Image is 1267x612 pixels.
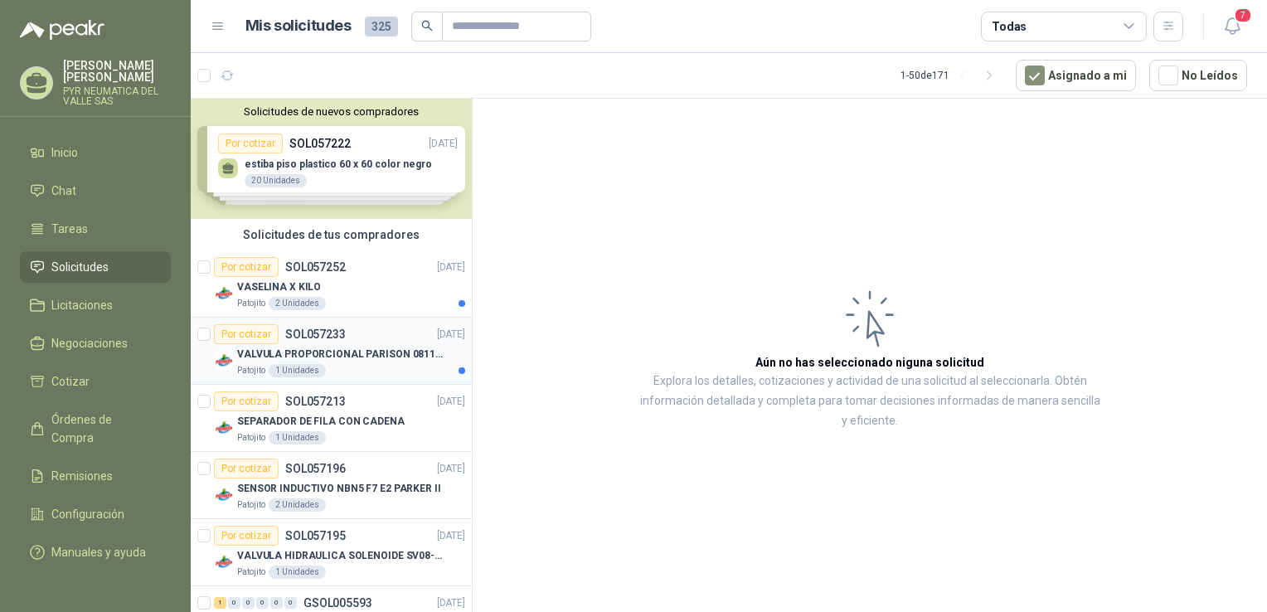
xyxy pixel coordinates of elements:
p: VALVULA HIDRAULICA SOLENOIDE SV08-20 [237,548,444,564]
div: Por cotizar [214,257,279,277]
div: 1 Unidades [269,566,326,579]
span: 325 [365,17,398,36]
div: Solicitudes de tus compradores [191,219,472,250]
a: Por cotizarSOL057196[DATE] Company LogoSENSOR INDUCTIVO NBN5 F7 E2 PARKER IIPatojito2 Unidades [191,452,472,519]
a: Configuración [20,498,171,530]
p: SOL057213 [285,396,346,407]
p: Explora los detalles, cotizaciones y actividad de una solicitud al seleccionarla. Obtén informaci... [638,372,1101,431]
a: Por cotizarSOL057213[DATE] Company LogoSEPARADOR DE FILA CON CADENAPatojito1 Unidades [191,385,472,452]
div: Por cotizar [214,391,279,411]
div: 1 Unidades [269,431,326,444]
span: Licitaciones [51,296,113,314]
p: Patojito [237,566,265,579]
button: Solicitudes de nuevos compradores [197,105,465,118]
p: [DATE] [437,260,465,275]
span: Solicitudes [51,258,109,276]
img: Company Logo [214,418,234,438]
div: Solicitudes de nuevos compradoresPor cotizarSOL057222[DATE] estiba piso plastico 60 x 60 color ne... [191,99,472,219]
a: Por cotizarSOL057252[DATE] Company LogoVASELINA X KILOPatojito2 Unidades [191,250,472,318]
button: 7 [1217,12,1247,41]
p: [PERSON_NAME] [PERSON_NAME] [63,60,171,83]
h1: Mis solicitudes [245,14,352,38]
p: SOL057196 [285,463,346,474]
p: VASELINA X KILO [237,279,321,295]
div: Por cotizar [214,459,279,478]
div: Por cotizar [214,324,279,344]
div: Todas [992,17,1027,36]
p: [DATE] [437,528,465,544]
button: No Leídos [1149,60,1247,91]
span: Inicio [51,143,78,162]
div: 1 Unidades [269,364,326,377]
p: VALVULA PROPORCIONAL PARISON 0811404612 / 4WRPEH6C4 REXROTH [237,347,444,362]
p: [DATE] [437,461,465,477]
img: Company Logo [214,284,234,304]
a: Negociaciones [20,328,171,359]
a: Cotizar [20,366,171,397]
div: 0 [284,597,297,609]
div: 0 [256,597,269,609]
div: 1 - 50 de 171 [900,62,1002,89]
span: Órdenes de Compra [51,410,155,447]
div: 1 [214,597,226,609]
span: Cotizar [51,372,90,391]
p: [DATE] [437,327,465,342]
p: GSOL005593 [303,597,372,609]
p: SOL057233 [285,328,346,340]
a: Por cotizarSOL057233[DATE] Company LogoVALVULA PROPORCIONAL PARISON 0811404612 / 4WRPEH6C4 REXROT... [191,318,472,385]
a: Inicio [20,137,171,168]
a: Órdenes de Compra [20,404,171,454]
p: PYR NEUMATICA DEL VALLE SAS [63,86,171,106]
a: Chat [20,175,171,206]
span: Negociaciones [51,334,128,352]
a: Licitaciones [20,289,171,321]
p: Patojito [237,364,265,377]
span: Manuales y ayuda [51,543,146,561]
span: search [421,20,433,32]
p: [DATE] [437,595,465,611]
p: Patojito [237,431,265,444]
img: Company Logo [214,485,234,505]
a: Manuales y ayuda [20,537,171,568]
div: Por cotizar [214,526,279,546]
div: 0 [228,597,240,609]
p: Patojito [237,297,265,310]
a: Remisiones [20,460,171,492]
p: SEPARADOR DE FILA CON CADENA [237,414,405,430]
img: Company Logo [214,552,234,572]
p: SOL057252 [285,261,346,273]
img: Company Logo [214,351,234,371]
span: Remisiones [51,467,113,485]
img: Logo peakr [20,20,104,40]
button: Asignado a mi [1016,60,1136,91]
span: Tareas [51,220,88,238]
a: Tareas [20,213,171,245]
p: SENSOR INDUCTIVO NBN5 F7 E2 PARKER II [237,481,441,497]
h3: Aún no has seleccionado niguna solicitud [755,353,984,372]
span: Configuración [51,505,124,523]
a: Por cotizarSOL057195[DATE] Company LogoVALVULA HIDRAULICA SOLENOIDE SV08-20Patojito1 Unidades [191,519,472,586]
div: 0 [270,597,283,609]
p: Patojito [237,498,265,512]
p: SOL057195 [285,530,346,542]
p: [DATE] [437,394,465,410]
div: 2 Unidades [269,498,326,512]
div: 2 Unidades [269,297,326,310]
span: 7 [1234,7,1252,23]
a: Solicitudes [20,251,171,283]
div: 0 [242,597,255,609]
span: Chat [51,182,76,200]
